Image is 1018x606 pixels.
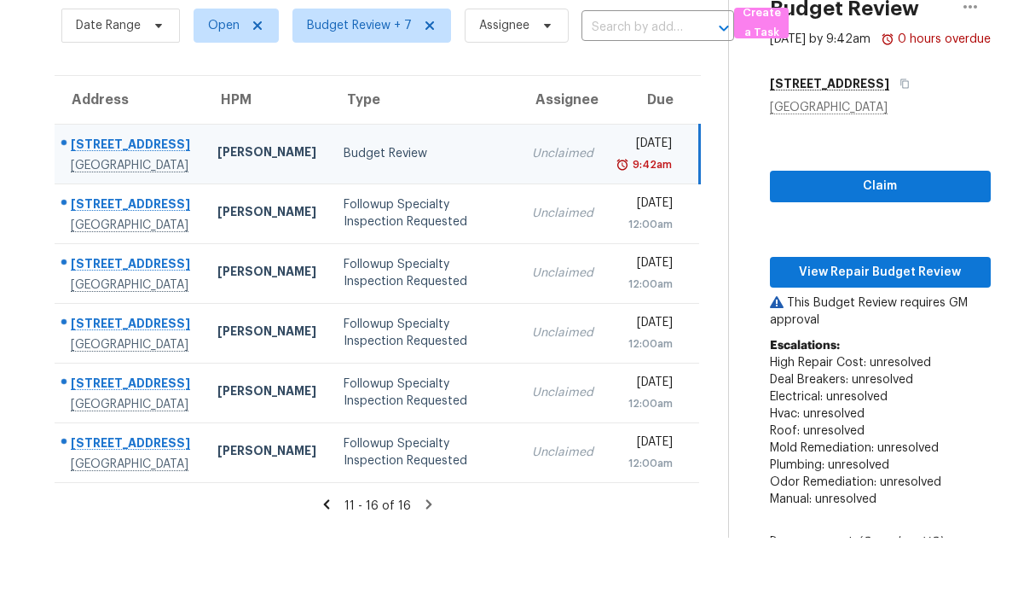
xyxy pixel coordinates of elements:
[770,476,941,488] span: Odor Remediation: unresolved
[621,374,673,395] div: [DATE]
[770,340,840,352] b: Escalations:
[532,444,593,461] div: Unclaimed
[217,203,316,224] div: [PERSON_NAME]
[344,435,505,469] div: Followup Specialty Inspection Requested
[770,357,931,369] span: High Repair Cost: unresolved
[857,536,943,548] i: (Opendoor HQ)
[344,376,505,410] div: Followup Specialty Inspection Requested
[629,156,672,173] div: 9:42am
[532,145,593,162] div: Unclaimed
[770,533,991,568] div: Dummy_report
[621,455,673,472] div: 12:00am
[621,254,673,276] div: [DATE]
[770,31,871,48] div: [DATE] by 9:42am
[217,323,316,344] div: [PERSON_NAME]
[770,257,991,288] button: View Repair Budget Review
[621,395,673,412] div: 12:00am
[616,156,629,173] img: Overdue Alarm Icon
[621,314,673,335] div: [DATE]
[217,382,316,404] div: [PERSON_NAME]
[621,216,673,233] div: 12:00am
[208,17,240,34] span: Open
[621,276,673,293] div: 12:00am
[770,391,888,403] span: Electrical: unresolved
[621,335,673,353] div: 12:00am
[621,135,672,156] div: [DATE]
[344,196,505,230] div: Followup Specialty Inspection Requested
[204,76,330,124] th: HPM
[330,76,518,124] th: Type
[217,263,316,284] div: [PERSON_NAME]
[784,176,977,197] span: Claim
[881,31,894,48] img: Overdue Alarm Icon
[770,294,991,329] p: This Budget Review requires GM approval
[217,143,316,165] div: [PERSON_NAME]
[532,205,593,222] div: Unclaimed
[770,171,991,202] button: Claim
[784,262,977,283] span: View Repair Budget Review
[621,434,673,455] div: [DATE]
[344,145,505,162] div: Budget Review
[770,374,913,386] span: Deal Breakers: unresolved
[770,493,876,505] span: Manual: unresolved
[743,3,780,43] span: Create a Task
[217,442,316,463] div: [PERSON_NAME]
[894,31,991,48] div: 0 hours overdue
[532,384,593,401] div: Unclaimed
[734,8,789,38] button: Create a Task
[518,76,607,124] th: Assignee
[581,15,686,41] input: Search by address
[770,442,939,454] span: Mold Remediation: unresolved
[770,425,865,437] span: Roof: unresolved
[479,17,529,34] span: Assignee
[607,76,699,124] th: Due
[889,68,912,99] button: Copy Address
[76,17,141,34] span: Date Range
[55,76,204,124] th: Address
[621,195,673,216] div: [DATE]
[770,459,889,471] span: Plumbing: unresolved
[307,17,412,34] span: Budget Review + 7
[344,316,505,350] div: Followup Specialty Inspection Requested
[532,324,593,341] div: Unclaimed
[344,256,505,290] div: Followup Specialty Inspection Requested
[712,16,736,40] button: Open
[770,408,865,420] span: Hvac: unresolved
[344,500,411,512] span: 11 - 16 of 16
[532,265,593,282] div: Unclaimed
